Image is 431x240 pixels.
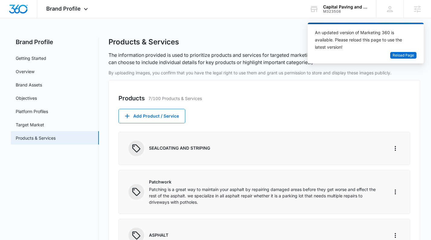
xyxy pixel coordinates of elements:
[323,5,367,9] div: account name
[149,232,381,238] p: ASPHALT
[149,186,381,205] p: Patching is a great way to maintain your asphalt by repairing damaged areas before they get worse...
[390,144,400,153] button: More
[149,179,381,185] p: Patchwork
[109,51,420,66] p: The information provided is used to prioritize products and services for targeted marketing effor...
[323,9,367,14] div: account id
[393,53,414,58] span: Reload Page
[315,29,409,51] div: An updated version of Marketing 360 is available. Please reload this page to use the latest version!
[16,135,56,141] a: Products & Services
[148,95,202,102] p: 7/100 Products & Services
[118,94,145,103] h2: Products
[16,68,34,75] a: Overview
[11,37,99,47] h2: Brand Profile
[109,37,179,47] h1: Products & Services
[16,95,37,101] a: Objectives
[149,145,381,151] p: SEALCOATING AND STRIPING
[390,52,416,59] button: Reload Page
[118,109,185,123] button: Add Product / Service
[16,108,48,115] a: Platform Profiles
[16,82,42,88] a: Brand Assets
[46,5,81,12] span: Brand Profile
[16,55,46,61] a: Getting Started
[16,122,44,128] a: Target Market
[390,187,400,197] button: More
[109,70,420,76] p: By uploading images, you confirm that you have the legal right to use them and grant us permissio...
